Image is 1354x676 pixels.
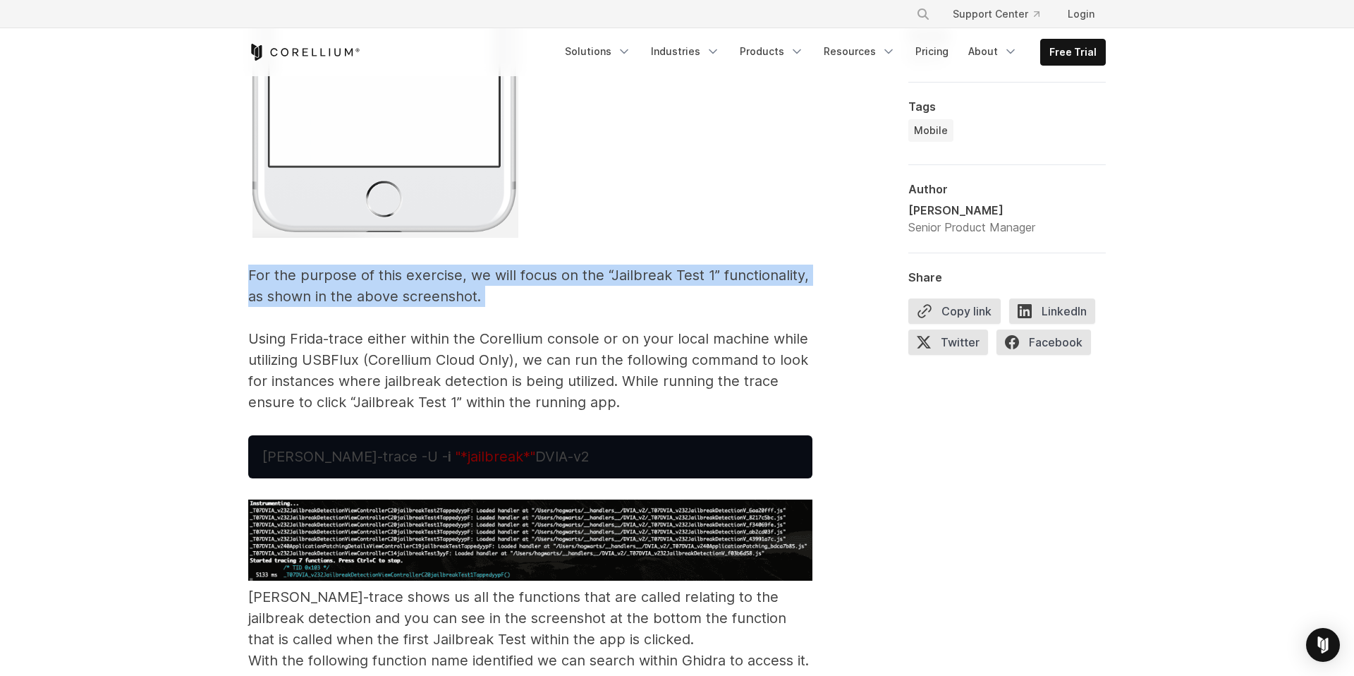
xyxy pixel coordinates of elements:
span: DVIA-v2 [535,448,589,465]
a: Industries [642,39,728,64]
button: Search [910,1,936,27]
span: [PERSON_NAME]-trace -U - [262,448,456,465]
a: Login [1056,1,1106,27]
a: Facebook [996,330,1099,361]
div: [PERSON_NAME] [908,202,1035,219]
span: "*jailbreak*" [456,448,535,465]
a: LinkedIn [1009,298,1104,330]
strong: i [448,448,451,465]
a: Mobile [908,119,953,142]
div: Author [908,182,1106,196]
a: Support Center [941,1,1051,27]
a: Solutions [556,39,640,64]
span: Facebook [996,330,1091,355]
div: Tags [908,99,1106,114]
a: Free Trial [1041,40,1105,65]
span: Mobile [914,123,948,138]
a: Corellium Home [248,44,360,61]
div: Navigation Menu [556,39,1106,66]
button: Copy link [908,298,1001,324]
a: Resources [815,39,904,64]
span: Twitter [908,330,988,355]
a: About [960,39,1026,64]
a: Products [731,39,812,64]
span: LinkedIn [1009,298,1095,324]
a: Twitter [908,330,996,361]
div: Open Intercom Messenger [1306,628,1340,662]
p: [PERSON_NAME]-trace shows us all the functions that are called relating to the jailbreak detectio... [248,500,812,671]
div: Share [908,270,1106,284]
img: Screenshot of iOS jailbreak test [248,500,812,581]
a: Pricing [907,39,957,64]
div: Senior Product Manager [908,219,1035,236]
div: Navigation Menu [899,1,1106,27]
